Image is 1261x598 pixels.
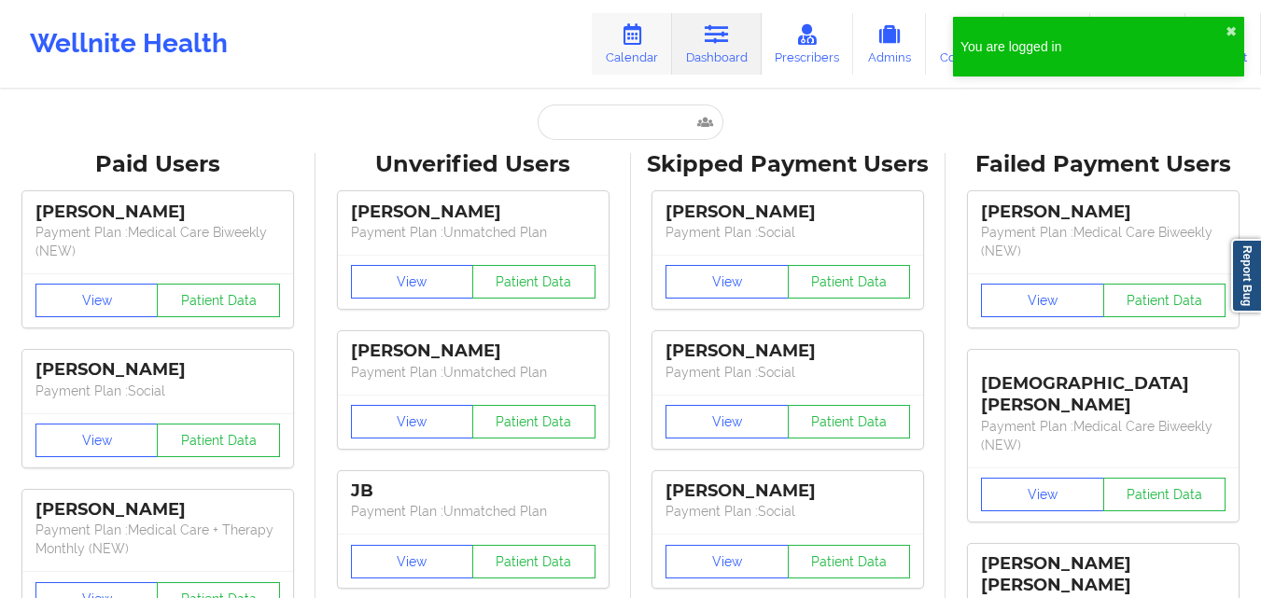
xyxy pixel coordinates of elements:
[13,150,302,179] div: Paid Users
[926,13,1003,75] a: Coaches
[351,545,474,578] button: View
[1103,478,1226,511] button: Patient Data
[788,265,911,299] button: Patient Data
[351,480,595,502] div: JB
[666,341,910,362] div: [PERSON_NAME]
[35,284,159,317] button: View
[672,13,762,75] a: Dashboard
[35,202,280,223] div: [PERSON_NAME]
[35,499,280,521] div: [PERSON_NAME]
[35,382,280,400] p: Payment Plan : Social
[981,223,1226,260] p: Payment Plan : Medical Care Biweekly (NEW)
[1226,24,1237,39] button: close
[351,265,474,299] button: View
[644,150,933,179] div: Skipped Payment Users
[351,363,595,382] p: Payment Plan : Unmatched Plan
[35,424,159,457] button: View
[853,13,926,75] a: Admins
[1231,239,1261,313] a: Report Bug
[666,502,910,521] p: Payment Plan : Social
[351,405,474,438] button: View
[960,37,1226,56] div: You are logged in
[981,284,1104,317] button: View
[981,478,1104,511] button: View
[1103,284,1226,317] button: Patient Data
[666,480,910,502] div: [PERSON_NAME]
[959,150,1248,179] div: Failed Payment Users
[329,150,618,179] div: Unverified Users
[35,521,280,558] p: Payment Plan : Medical Care + Therapy Monthly (NEW)
[472,265,595,299] button: Patient Data
[788,545,911,578] button: Patient Data
[762,13,854,75] a: Prescribers
[157,284,280,317] button: Patient Data
[666,202,910,223] div: [PERSON_NAME]
[35,359,280,381] div: [PERSON_NAME]
[472,545,595,578] button: Patient Data
[981,359,1226,416] div: [DEMOGRAPHIC_DATA][PERSON_NAME]
[666,265,789,299] button: View
[666,405,789,438] button: View
[666,545,789,578] button: View
[981,417,1226,454] p: Payment Plan : Medical Care Biweekly (NEW)
[351,202,595,223] div: [PERSON_NAME]
[981,553,1226,596] div: [PERSON_NAME] [PERSON_NAME]
[981,202,1226,223] div: [PERSON_NAME]
[351,223,595,242] p: Payment Plan : Unmatched Plan
[35,223,280,260] p: Payment Plan : Medical Care Biweekly (NEW)
[666,223,910,242] p: Payment Plan : Social
[351,341,595,362] div: [PERSON_NAME]
[666,363,910,382] p: Payment Plan : Social
[592,13,672,75] a: Calendar
[157,424,280,457] button: Patient Data
[472,405,595,438] button: Patient Data
[351,502,595,521] p: Payment Plan : Unmatched Plan
[788,405,911,438] button: Patient Data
